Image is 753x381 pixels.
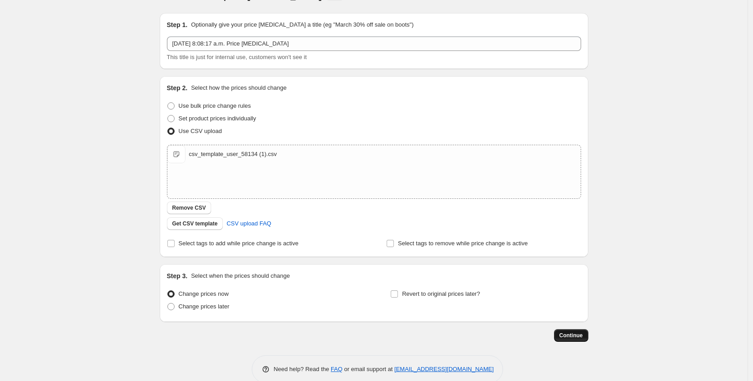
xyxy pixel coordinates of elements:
[179,240,299,247] span: Select tags to add while price change is active
[189,150,277,159] div: csv_template_user_58134 (1).csv
[331,366,342,372] a: FAQ
[179,303,230,310] span: Change prices later
[167,271,188,280] h2: Step 3.
[172,220,218,227] span: Get CSV template
[221,216,277,231] a: CSV upload FAQ
[554,329,588,342] button: Continue
[167,217,223,230] button: Get CSV template
[167,37,581,51] input: 30% off holiday sale
[179,128,222,134] span: Use CSV upload
[559,332,583,339] span: Continue
[167,54,307,60] span: This title is just for internal use, customers won't see it
[172,204,206,211] span: Remove CSV
[342,366,394,372] span: or email support at
[191,20,413,29] p: Optionally give your price [MEDICAL_DATA] a title (eg "March 30% off sale on boots")
[179,290,229,297] span: Change prices now
[179,115,256,122] span: Set product prices individually
[179,102,251,109] span: Use bulk price change rules
[167,202,212,214] button: Remove CSV
[402,290,480,297] span: Revert to original prices later?
[274,366,331,372] span: Need help? Read the
[398,240,528,247] span: Select tags to remove while price change is active
[394,366,494,372] a: [EMAIL_ADDRESS][DOMAIN_NAME]
[226,219,271,228] span: CSV upload FAQ
[191,83,286,92] p: Select how the prices should change
[167,83,188,92] h2: Step 2.
[191,271,290,280] p: Select when the prices should change
[167,20,188,29] h2: Step 1.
